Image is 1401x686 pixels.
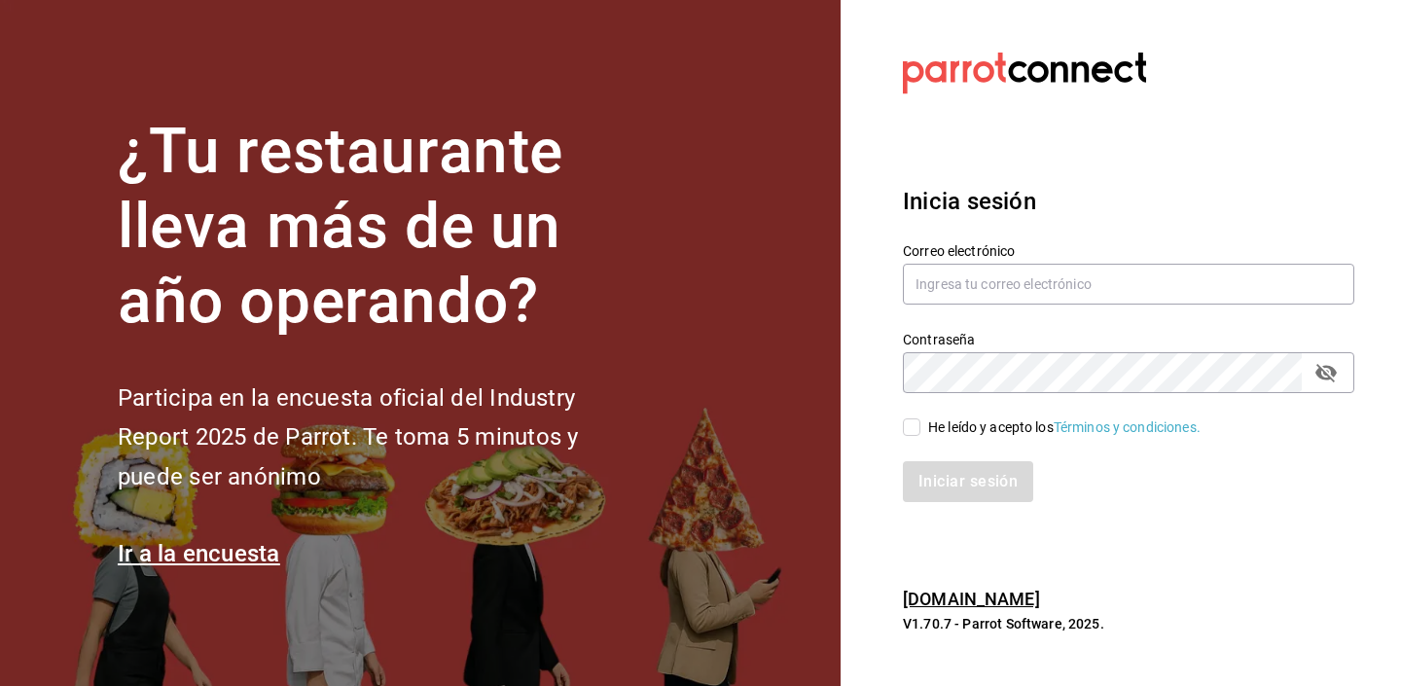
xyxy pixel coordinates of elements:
button: passwordField [1310,356,1343,389]
p: V1.70.7 - Parrot Software, 2025. [903,614,1354,633]
h1: ¿Tu restaurante lleva más de un año operando? [118,115,643,339]
a: Ir a la encuesta [118,540,280,567]
input: Ingresa tu correo electrónico [903,264,1354,305]
a: Términos y condiciones. [1054,419,1201,435]
a: [DOMAIN_NAME] [903,589,1040,609]
label: Contraseña [903,333,1354,346]
div: He leído y acepto los [928,417,1201,438]
h3: Inicia sesión [903,184,1354,219]
h2: Participa en la encuesta oficial del Industry Report 2025 de Parrot. Te toma 5 minutos y puede se... [118,379,643,497]
label: Correo electrónico [903,244,1354,258]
